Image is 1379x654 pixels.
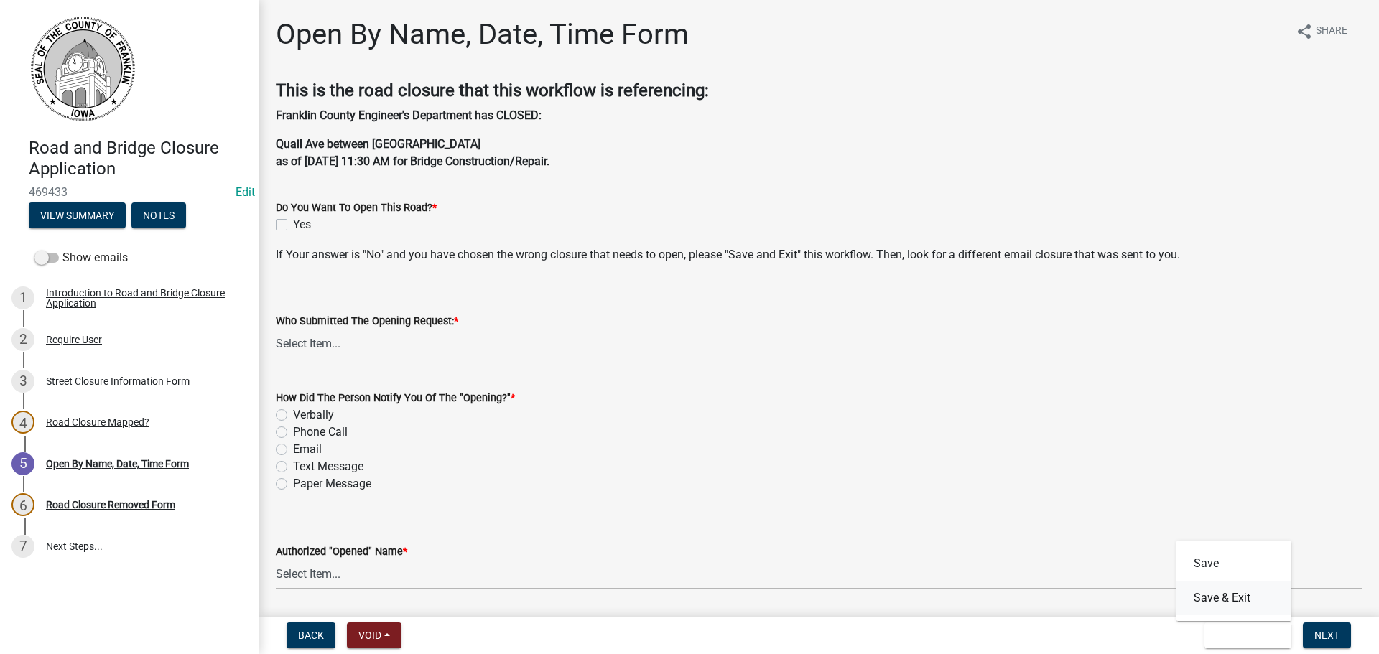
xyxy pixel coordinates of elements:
img: Franklin County, Iowa [29,15,136,123]
label: Show emails [34,249,128,266]
div: 3 [11,370,34,393]
button: Save & Exit [1176,581,1291,615]
wm-modal-confirm: Edit Application Number [236,185,255,199]
label: Yes [293,216,311,233]
span: Back [298,630,324,641]
button: Notes [131,202,186,228]
label: Who Submitted The Opening Request: [276,317,458,327]
span: 469433 [29,185,230,199]
label: Verbally [293,406,334,424]
h4: Road and Bridge Closure Application [29,138,247,179]
span: Next [1314,630,1339,641]
wm-modal-confirm: Notes [131,210,186,222]
div: 6 [11,493,34,516]
div: Open By Name, Date, Time Form [46,459,189,469]
button: Void [347,622,401,648]
div: 2 [11,328,34,351]
div: Road Closure Mapped? [46,417,149,427]
label: Email [293,441,322,458]
label: How Did The Person Notify You Of The "Opening?" [276,393,515,403]
i: share [1296,23,1313,40]
a: Edit [236,185,255,199]
label: Phone Call [293,424,348,441]
span: Void [358,630,381,641]
div: 5 [11,452,34,475]
label: Text Message [293,458,363,475]
button: View Summary [29,202,126,228]
p: If Your answer is "No" and you have chosen the wrong closure that needs to open, please "Save and... [276,246,1362,263]
div: Introduction to Road and Bridge Closure Application [46,288,236,308]
strong: This is the road closure that this workflow is referencing: [276,80,709,101]
button: Next [1303,622,1351,648]
div: Require User [46,335,102,345]
span: Share [1316,23,1347,40]
div: 7 [11,535,34,558]
div: Road Closure Removed Form [46,500,175,510]
h1: Open By Name, Date, Time Form [276,17,689,52]
strong: as of [DATE] 11:30 AM for Bridge Construction/Repair. [276,154,549,168]
strong: Quail Ave between [GEOGRAPHIC_DATA] [276,137,480,151]
button: shareShare [1284,17,1359,45]
strong: Franklin County Engineer's Department has CLOSED: [276,108,542,122]
wm-modal-confirm: Summary [29,210,126,222]
div: Save & Exit [1176,541,1291,621]
label: Do You Want To Open This Road? [276,203,437,213]
div: 1 [11,286,34,309]
div: Street Closure Information Form [46,376,190,386]
span: Save & Exit [1216,630,1271,641]
button: Back [287,622,335,648]
label: Authorized "Opened" Name [276,547,407,557]
button: Save [1176,546,1291,581]
button: Save & Exit [1204,622,1291,648]
label: Paper Message [293,475,371,492]
div: 4 [11,411,34,434]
